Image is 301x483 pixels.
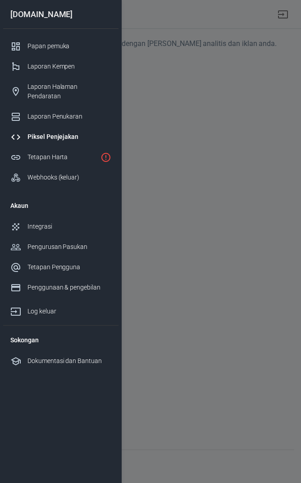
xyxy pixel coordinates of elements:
[27,308,56,315] font: Log keluar
[3,106,119,127] a: Laporan Penukaran
[27,63,75,70] font: Laporan Kempen
[27,133,78,140] font: Piksel Penjejakan
[27,153,68,161] font: Tetapan Harta
[27,83,78,100] font: Laporan Halaman Pendaratan
[27,243,87,250] font: Pengurusan Pasukan
[27,113,82,120] font: Laporan Penukaran
[10,336,39,344] font: Sokongan
[3,237,119,257] a: Pengurusan Pasukan
[27,42,69,50] font: Papan pemuka
[3,147,119,167] a: Tetapan Harta
[3,127,119,147] a: Piksel Penjejakan
[3,216,119,237] a: Integrasi
[10,202,28,209] font: Akaun
[3,277,119,298] a: Penggunaan & pengebilan
[3,56,119,77] a: Laporan Kempen
[27,223,52,230] font: Integrasi
[3,36,119,56] a: Papan pemuka
[27,174,79,181] font: Webhooks (keluar)
[27,263,80,271] font: Tetapan Pengguna
[100,152,111,163] svg: Hartanah belum dipasang lagi
[10,9,73,19] font: [DOMAIN_NAME]
[3,167,119,188] a: Webhooks (keluar)
[3,77,119,106] a: Laporan Halaman Pendaratan
[27,357,102,364] font: Dokumentasi dan Bantuan
[27,284,100,291] font: Penggunaan & pengebilan
[3,298,119,322] a: Log keluar
[3,257,119,277] a: Tetapan Pengguna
